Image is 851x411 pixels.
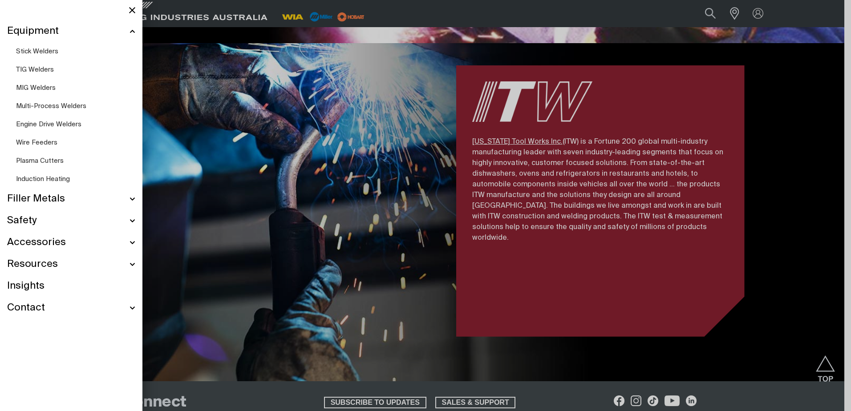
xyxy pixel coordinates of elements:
[7,20,135,42] a: Equipment
[16,103,86,109] span: Multi-Process Welders
[7,25,59,38] span: Equipment
[7,297,135,319] a: Contact
[7,258,58,271] span: Resources
[7,193,65,205] span: Filler Metals
[16,157,64,164] span: Plasma Cutters
[16,48,58,55] span: Stick Welders
[7,188,135,210] a: Filler Metals
[7,254,135,275] a: Resources
[16,60,135,79] a: TIG Welders
[16,97,135,115] a: Multi-Process Welders
[7,42,135,188] ul: Equipment Submenu
[16,152,135,170] a: Plasma Cutters
[16,79,135,97] a: MIG Welders
[16,176,70,182] span: Induction Heating
[16,121,81,128] span: Engine Drive Welders
[7,210,135,232] a: Safety
[16,85,56,91] span: MIG Welders
[16,66,54,73] span: TIG Welders
[7,275,135,297] a: Insights
[7,214,36,227] span: Safety
[16,115,135,133] a: Engine Drive Welders
[7,236,66,249] span: Accessories
[16,139,57,146] span: Wire Feeders
[16,170,135,188] a: Induction Heating
[7,280,45,293] span: Insights
[16,133,135,152] a: Wire Feeders
[7,232,135,254] a: Accessories
[7,302,45,314] span: Contact
[16,42,135,60] a: Stick Welders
